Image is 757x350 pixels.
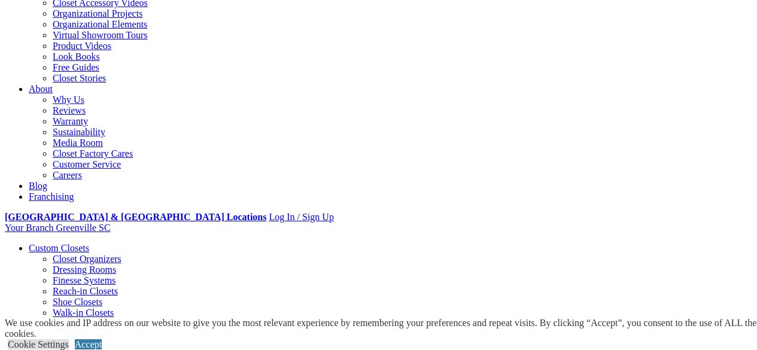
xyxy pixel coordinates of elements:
a: Closet Organizers [53,254,121,264]
a: [GEOGRAPHIC_DATA] & [GEOGRAPHIC_DATA] Locations [5,212,266,222]
a: Why Us [53,95,84,105]
span: Greenville SC [56,223,110,233]
a: Free Guides [53,62,99,72]
a: Organizational Elements [53,19,147,29]
a: Franchising [29,191,74,202]
a: Accept [75,339,102,349]
a: Reach-in Closets [53,286,118,296]
a: Organizational Projects [53,8,142,19]
a: Dressing Rooms [53,264,116,275]
span: Your Branch [5,223,53,233]
a: Finesse Systems [53,275,115,285]
a: Closet Stories [53,73,106,83]
a: Cookie Settings [8,339,69,349]
a: Shoe Closets [53,297,102,307]
a: Sustainability [53,127,105,137]
a: Closet Factory Cares [53,148,133,159]
a: Media Room [53,138,103,148]
a: Customer Service [53,159,121,169]
a: Virtual Showroom Tours [53,30,148,40]
a: Look Books [53,51,100,62]
a: Log In / Sign Up [269,212,333,222]
div: We use cookies and IP address on our website to give you the most relevant experience by remember... [5,318,757,339]
a: Walk-in Closets [53,308,114,318]
a: Product Videos [53,41,111,51]
a: Careers [53,170,82,180]
a: Reviews [53,105,86,115]
a: Custom Closets [29,243,89,253]
a: About [29,84,53,94]
a: Blog [29,181,47,191]
a: Your Branch Greenville SC [5,223,111,233]
a: Warranty [53,116,88,126]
